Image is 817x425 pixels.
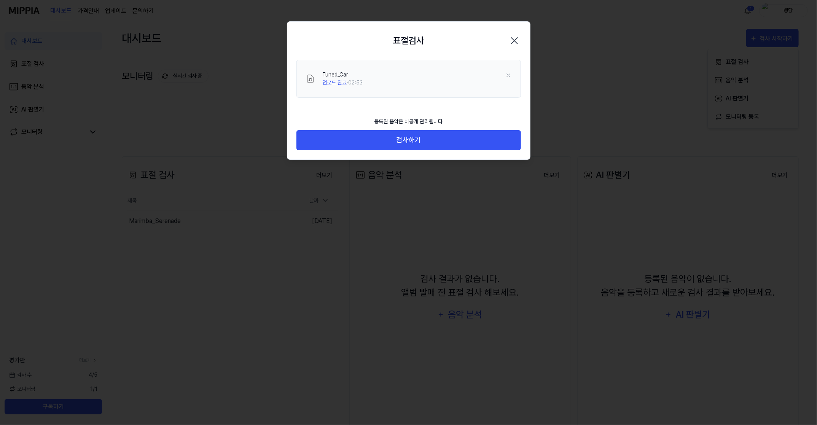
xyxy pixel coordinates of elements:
[323,71,363,79] div: Tuned_Car
[393,34,424,48] h2: 표절검사
[323,79,363,87] div: · 02:53
[370,113,448,130] div: 등록된 음악은 비공개 관리됩니다
[323,80,347,86] span: 업로드 완료
[296,130,521,150] button: 검사하기
[306,74,315,83] img: File Select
